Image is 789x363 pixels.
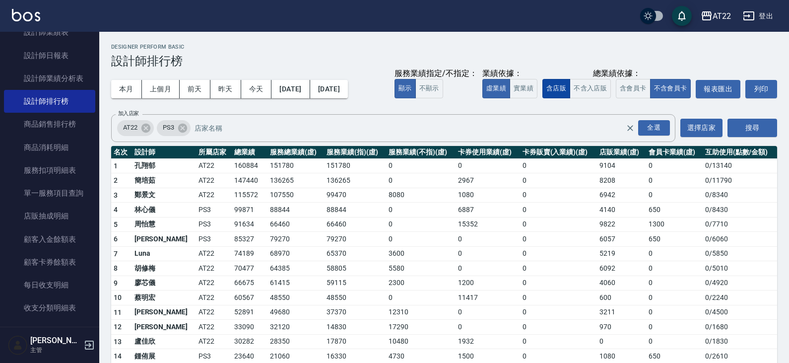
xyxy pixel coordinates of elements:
[597,334,646,349] td: 0
[646,232,703,247] td: 650
[132,146,196,159] th: 設計師
[703,290,777,305] td: 0 / 2240
[114,162,118,170] span: 1
[324,146,386,159] th: 服務業績(指)(虛)
[638,120,670,136] div: 全選
[267,173,324,188] td: 136265
[114,235,118,243] span: 6
[180,80,210,98] button: 前天
[520,320,597,335] td: 0
[703,305,777,320] td: 0 / 4500
[456,188,520,203] td: 1080
[111,54,777,68] h3: 設計師排行榜
[142,80,180,98] button: 上個月
[267,334,324,349] td: 28350
[114,279,118,287] span: 9
[4,67,95,90] a: 設計師業績分析表
[542,79,570,98] button: 含店販
[456,146,520,159] th: 卡券使用業績(虛)
[117,120,154,136] div: AT22
[232,305,267,320] td: 52891
[680,119,723,137] button: 選擇店家
[196,203,232,218] td: PS3
[703,188,777,203] td: 0 / 8340
[132,188,196,203] td: 鄭景文
[132,246,196,261] td: Luna
[520,232,597,247] td: 0
[650,79,691,98] button: 不含會員卡
[324,246,386,261] td: 65370
[386,188,456,203] td: 8080
[646,305,703,320] td: 0
[132,232,196,247] td: [PERSON_NAME]
[520,158,597,173] td: 0
[697,6,735,26] button: AT22
[157,123,180,133] span: PS3
[739,7,777,25] button: 登出
[196,232,232,247] td: PS3
[597,290,646,305] td: 600
[267,188,324,203] td: 107550
[597,158,646,173] td: 9104
[111,146,132,159] th: 名次
[456,246,520,261] td: 0
[114,220,118,228] span: 5
[386,217,456,232] td: 0
[267,146,324,159] th: 服務總業績(虛)
[520,203,597,218] td: 0
[646,261,703,276] td: 0
[324,217,386,232] td: 66460
[132,217,196,232] td: 周怡慧
[597,320,646,335] td: 970
[703,232,777,247] td: 0 / 6060
[4,296,95,319] a: 收支分類明細表
[324,276,386,290] td: 59115
[520,217,597,232] td: 0
[520,305,597,320] td: 0
[324,305,386,320] td: 37370
[386,305,456,320] td: 12310
[703,146,777,159] th: 互助使用(點數/金額)
[267,203,324,218] td: 88844
[520,188,597,203] td: 0
[271,80,310,98] button: [DATE]
[456,173,520,188] td: 2967
[232,232,267,247] td: 85327
[597,188,646,203] td: 6942
[597,203,646,218] td: 4140
[196,276,232,290] td: AT22
[267,305,324,320] td: 49680
[232,334,267,349] td: 30282
[482,79,510,98] button: 虛業績
[646,217,703,232] td: 1300
[510,79,537,98] button: 實業績
[386,334,456,349] td: 10480
[386,261,456,276] td: 5580
[520,173,597,188] td: 0
[114,250,118,258] span: 7
[386,246,456,261] td: 3600
[232,146,267,159] th: 總業績
[597,232,646,247] td: 6057
[232,217,267,232] td: 91634
[456,217,520,232] td: 15352
[616,79,651,98] button: 含會員卡
[597,217,646,232] td: 9822
[542,69,691,79] div: 總業績依據：
[570,79,611,98] button: 不含入店販
[520,246,597,261] td: 0
[597,246,646,261] td: 5219
[114,352,122,360] span: 14
[132,334,196,349] td: 盧佳欣
[210,80,241,98] button: 昨天
[415,79,443,98] button: 不顯示
[646,276,703,290] td: 0
[30,336,81,346] h5: [PERSON_NAME]
[713,10,731,22] div: AT22
[196,173,232,188] td: AT22
[324,334,386,349] td: 17870
[386,276,456,290] td: 2300
[4,182,95,205] a: 單一服務項目查詢
[703,261,777,276] td: 0 / 5010
[114,338,122,346] span: 13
